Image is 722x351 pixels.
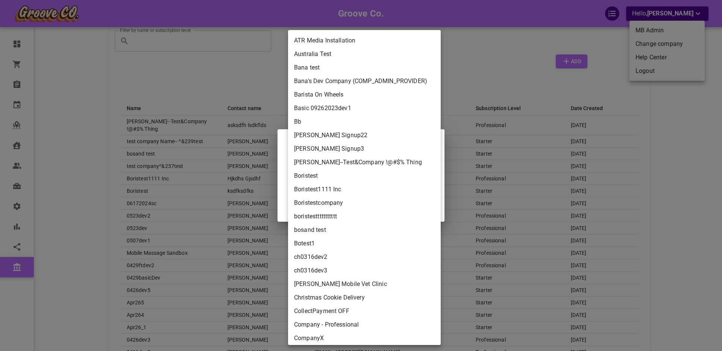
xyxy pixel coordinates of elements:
li: CollectPayment OFF [288,304,441,318]
li: [PERSON_NAME] Signup3 [288,142,441,156]
li: CompanyX [288,331,441,345]
li: [PERSON_NAME]--Test&Company !@#$% Thing [288,156,441,169]
li: Bb [288,115,441,129]
li: boristesttttttttttt [288,210,441,223]
li: Boristest [288,169,441,183]
li: Botest1 [288,237,441,250]
li: Boristestcompany [288,196,441,210]
li: ch0316dev2 [288,250,441,264]
li: Australia Test [288,47,441,61]
li: bosand test [288,223,441,237]
li: Company - Professional [288,318,441,331]
li: Christmas Cookie Delivery [288,291,441,304]
li: Bana test [288,61,441,74]
li: Basic 09262023dev1 [288,101,441,115]
li: [PERSON_NAME] Signup22 [288,129,441,142]
li: ch0316dev3 [288,264,441,277]
li: Barista On Wheels [288,88,441,101]
li: Bana's Dev Company (COMP_ADMIN_PROVIDER) [288,74,441,88]
li: ATR Media Installation [288,34,441,47]
li: Boristest1111 Inc [288,183,441,196]
li: [PERSON_NAME] Mobile Vet Clinic [288,277,441,291]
